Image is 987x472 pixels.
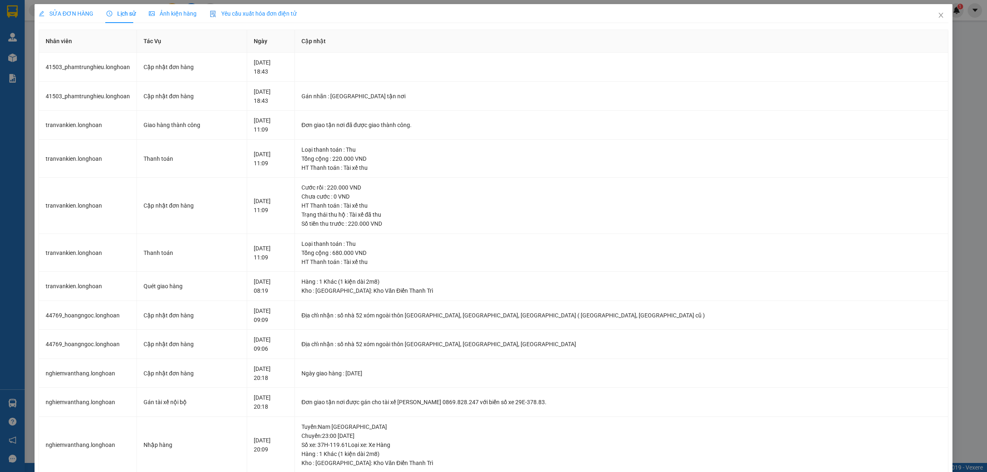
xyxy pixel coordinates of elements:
div: HT Thanh toán : Tài xế thu [301,163,941,172]
div: Gán tài xế nội bộ [144,398,240,407]
span: Ảnh kiện hàng [149,10,197,17]
td: 44769_hoangngoc.longhoan [39,330,137,359]
div: Hàng : 1 Khác (1 kiện dài 2m8) [301,277,941,286]
div: Kho : [GEOGRAPHIC_DATA]: Kho Văn Điển Thanh Trì [301,458,941,467]
div: Loại thanh toán : Thu [301,239,941,248]
div: Cập nhật đơn hàng [144,340,240,349]
span: picture [149,11,155,16]
div: Cập nhật đơn hàng [144,92,240,101]
div: [DATE] 20:18 [254,364,288,382]
span: SỬA ĐƠN HÀNG [39,10,93,17]
span: Lịch sử [107,10,136,17]
div: [DATE] 18:43 [254,87,288,105]
th: Tác Vụ [137,30,247,53]
div: Địa chỉ nhận : số nhà 52 xóm ngoài thôn [GEOGRAPHIC_DATA], [GEOGRAPHIC_DATA], [GEOGRAPHIC_DATA] [301,340,941,349]
div: Địa chỉ nhận : số nhà 52 xóm ngoài thôn [GEOGRAPHIC_DATA], [GEOGRAPHIC_DATA], [GEOGRAPHIC_DATA] (... [301,311,941,320]
button: Close [929,4,952,27]
div: Chưa cước : 0 VND [301,192,941,201]
td: tranvankien.longhoan [39,234,137,272]
div: [DATE] 18:43 [254,58,288,76]
div: HT Thanh toán : Tài xế thu [301,257,941,266]
div: Nhập hàng [144,440,240,449]
div: [DATE] 20:09 [254,436,288,454]
div: [DATE] 11:09 [254,116,288,134]
span: Yêu cầu xuất hóa đơn điện tử [210,10,297,17]
div: Cập nhật đơn hàng [144,62,240,72]
td: nghiemvanthang.longhoan [39,388,137,417]
div: [DATE] 11:09 [254,197,288,215]
th: Nhân viên [39,30,137,53]
div: [DATE] 20:18 [254,393,288,411]
div: Đơn giao tận nơi đã được giao thành công. [301,120,941,130]
td: nghiemvanthang.longhoan [39,359,137,388]
div: HT Thanh toán : Tài xế thu [301,201,941,210]
div: Tuyến : Nam [GEOGRAPHIC_DATA] Chuyến: 23:00 [DATE] Số xe: 37H-119.61 Loại xe: Xe Hàng [301,422,941,449]
div: Cước rồi : 220.000 VND [301,183,941,192]
div: Hàng : 1 Khác (1 kiện dài 2m8) [301,449,941,458]
div: Kho : [GEOGRAPHIC_DATA]: Kho Văn Điển Thanh Trì [301,286,941,295]
div: Cập nhật đơn hàng [144,369,240,378]
td: 44769_hoangngoc.longhoan [39,301,137,330]
div: Quét giao hàng [144,282,240,291]
td: tranvankien.longhoan [39,272,137,301]
td: 41503_phamtrunghieu.longhoan [39,82,137,111]
div: Cập nhật đơn hàng [144,311,240,320]
div: [DATE] 08:19 [254,277,288,295]
div: Số tiền thu trước : 220.000 VND [301,219,941,228]
div: Thanh toán [144,154,240,163]
div: Loại thanh toán : Thu [301,145,941,154]
div: Tổng cộng : 680.000 VND [301,248,941,257]
td: 41503_phamtrunghieu.longhoan [39,53,137,82]
div: Giao hàng thành công [144,120,240,130]
div: Trạng thái thu hộ : Tài xế đã thu [301,210,941,219]
div: Gán nhãn : [GEOGRAPHIC_DATA] tận nơi [301,92,941,101]
div: Thanh toán [144,248,240,257]
td: tranvankien.longhoan [39,140,137,178]
span: close [938,12,944,19]
div: Đơn giao tận nơi được gán cho tài xế [PERSON_NAME] 0869.828.247 với biển số xe 29E-378.83. [301,398,941,407]
th: Cập nhật [295,30,948,53]
td: tranvankien.longhoan [39,111,137,140]
div: [DATE] 11:09 [254,150,288,168]
div: Tổng cộng : 220.000 VND [301,154,941,163]
div: [DATE] 11:09 [254,244,288,262]
div: Cập nhật đơn hàng [144,201,240,210]
div: [DATE] 09:09 [254,306,288,324]
img: icon [210,11,216,17]
td: tranvankien.longhoan [39,178,137,234]
th: Ngày [247,30,295,53]
span: clock-circle [107,11,112,16]
span: edit [39,11,44,16]
div: Ngày giao hàng : [DATE] [301,369,941,378]
div: [DATE] 09:06 [254,335,288,353]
